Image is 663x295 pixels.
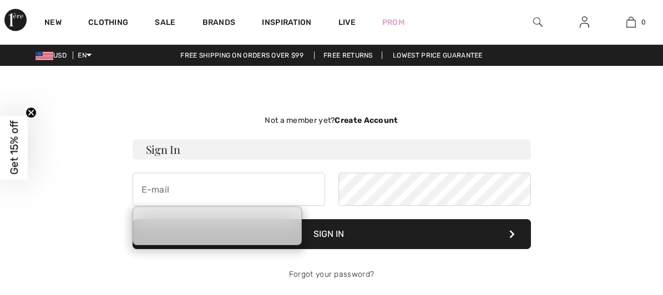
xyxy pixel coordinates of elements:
[626,15,636,29] img: My Bag
[36,51,71,59] span: USD
[384,51,492,59] a: Lowest Price Guarantee
[8,121,21,175] span: Get 15% off
[88,18,128,29] a: Clothing
[335,116,398,125] strong: Create Account
[26,107,37,118] button: Close teaser
[44,18,62,29] a: New
[133,115,531,126] div: Not a member yet?
[382,17,404,28] a: Prom
[641,17,646,27] span: 0
[533,15,543,29] img: search the website
[203,18,236,29] a: Brands
[608,15,654,29] a: 0
[133,219,531,249] button: Sign In
[133,173,325,206] input: E-mail
[289,270,374,279] a: Forgot your password?
[580,15,589,29] img: My Info
[571,15,598,29] a: Sign In
[155,18,175,29] a: Sale
[171,51,312,59] a: Free shipping on orders over $99
[314,51,382,59] a: Free Returns
[133,139,531,159] h3: Sign In
[78,51,92,59] span: EN
[36,51,53,60] img: US Dollar
[4,9,27,31] img: 1ère Avenue
[338,17,356,28] a: Live
[262,18,311,29] span: Inspiration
